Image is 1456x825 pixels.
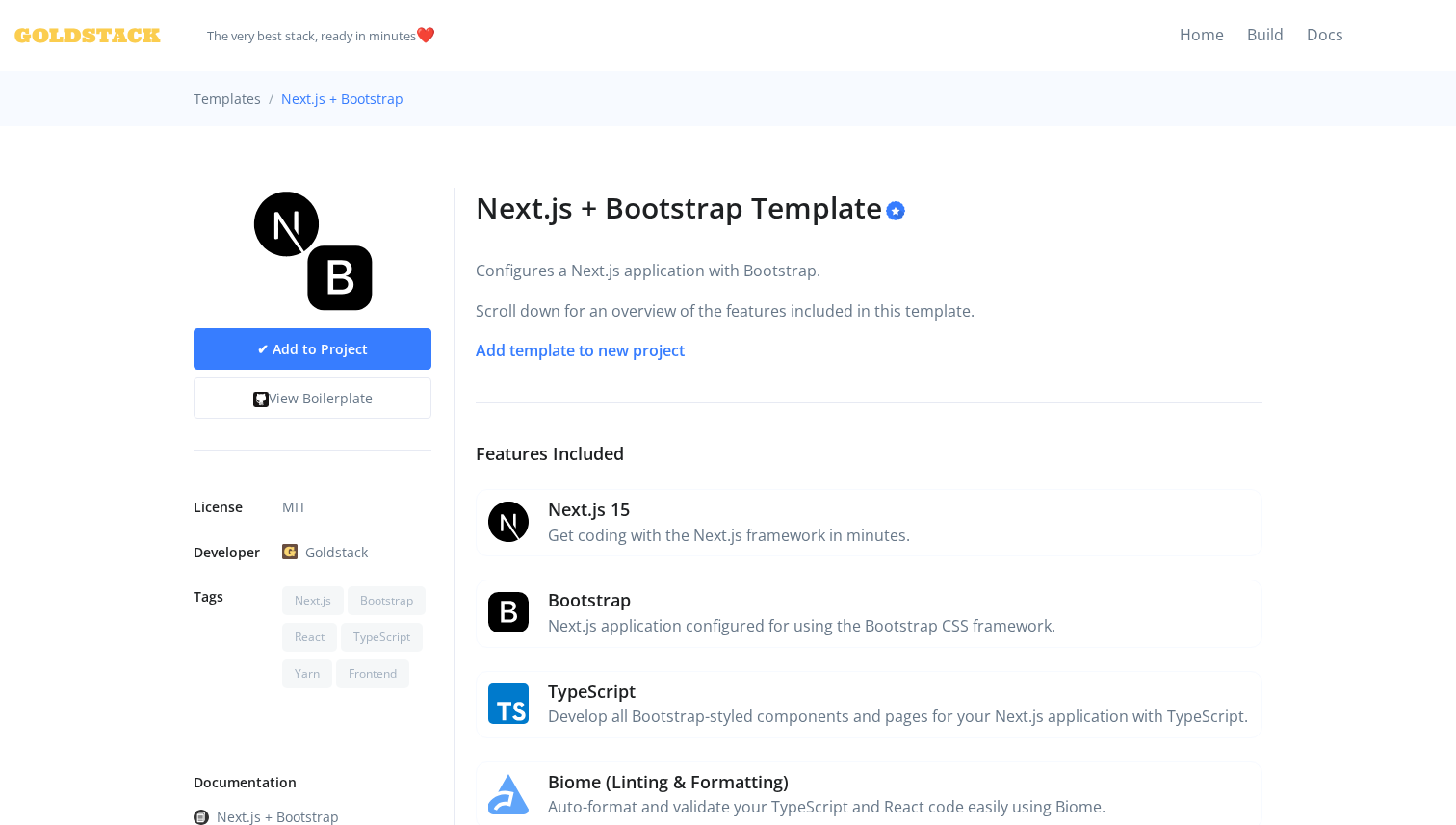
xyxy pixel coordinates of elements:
[194,89,261,110] li: Templates
[1355,24,1442,43] iframe: GitHub Star Goldstack
[548,680,636,703] span: TypeScript
[179,586,268,704] dt: Tags
[194,377,431,419] a: View Boilerplate
[476,259,1262,284] p: Configures a Next.js application with Bootstrap.
[548,524,1254,549] p: Get coding with the Next.js framework in minutes.
[14,15,145,56] a: Goldstack Logo
[548,588,631,611] span: Bootstrap
[179,497,268,526] dt: License
[207,27,416,44] small: The very best stack, ready in minutes
[194,810,209,825] img: svg%3e
[282,544,298,559] img: goldstack_icon.png
[488,683,529,724] img: Feature Icon
[476,671,1262,738] a: Feature IconTypeScriptDevelop all Bootstrap-styled components and pages for your Next.js applicat...
[548,498,630,521] span: Next.js 15
[476,580,1262,647] a: Feature IconBootstrapNext.js application configured for using the Bootstrap CSS framework.
[548,795,1254,820] p: Auto-format and validate your TypeScript and React code easily using Biome.
[476,340,685,361] a: Add template to new project
[548,705,1254,730] p: Develop all Bootstrap-styled components and pages for your Next.js application with TypeScript.
[194,773,431,792] h1: Documentation
[476,489,1262,556] a: Feature IconNext.js 15Get coding with the Next.js framework in minutes.
[179,542,268,571] dt: Developer
[250,188,376,313] img: Template Icon
[268,497,446,518] dd: MIT
[207,15,435,56] span: ️❤️
[488,502,529,542] img: Feature Icon
[194,328,431,370] a: ✔ Add to Project
[282,543,368,561] a: Goldstack
[194,89,403,110] nav: breadcrumb
[476,188,1262,228] h2: Next.js + Bootstrap Template
[476,299,1262,324] p: Scroll down for an overview of the features included in this template.
[281,89,403,110] a: Next.js + Bootstrap
[548,770,789,793] span: Biome (Linting & Formatting)
[548,614,1254,639] p: Next.js application configured for using the Bootstrap CSS framework.
[476,442,1262,466] h4: Features Included
[253,392,269,407] img: svg%3e
[886,201,905,220] img: Top Template
[488,592,529,632] img: Feature Icon
[488,774,529,814] img: Feature Icon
